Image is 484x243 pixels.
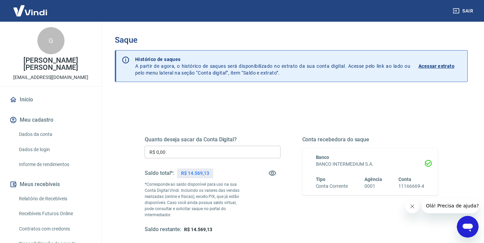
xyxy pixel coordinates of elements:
[8,92,93,107] a: Início
[5,57,96,71] p: [PERSON_NAME] [PERSON_NAME]
[37,27,65,54] div: G
[418,63,454,69] p: Acessar extrato
[418,56,462,76] a: Acessar extrato
[135,56,410,63] p: Histórico de saques
[145,136,281,143] h5: Quanto deseja sacar da Conta Digital?
[8,0,52,21] img: Vindi
[364,183,382,190] h6: 0001
[302,136,438,143] h5: Conta recebedora do saque
[364,177,382,182] span: Agência
[398,183,424,190] h6: 11166669-4
[135,56,410,76] p: A partir de agora, o histórico de saques será disponibilizado no extrato da sua conta digital. Ac...
[145,181,247,218] p: *Corresponde ao saldo disponível para uso na sua Conta Digital Vindi. Incluindo os valores das ve...
[4,5,57,10] span: Olá! Precisa de ajuda?
[16,192,93,206] a: Relatório de Recebíveis
[16,143,93,157] a: Dados de login
[398,177,411,182] span: Conta
[145,226,181,233] h5: Saldo restante:
[16,127,93,141] a: Dados da conta
[451,5,476,17] button: Sair
[145,170,174,177] h5: Saldo total*:
[115,35,468,45] h3: Saque
[184,227,212,232] span: R$ 14.569,13
[8,113,93,127] button: Meu cadastro
[16,222,93,236] a: Contratos com credores
[13,74,88,81] p: [EMAIL_ADDRESS][DOMAIN_NAME]
[16,158,93,171] a: Informe de rendimentos
[406,200,419,213] iframe: Fechar mensagem
[181,170,209,177] p: R$ 14.569,13
[316,161,425,168] h6: BANCO INTERMEDIUM S.A.
[316,177,326,182] span: Tipo
[16,207,93,221] a: Recebíveis Futuros Online
[457,216,479,238] iframe: Botão para abrir a janela de mensagens
[422,198,479,213] iframe: Mensagem da empresa
[316,183,348,190] h6: Conta Corrente
[316,155,329,160] span: Banco
[8,177,93,192] button: Meus recebíveis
